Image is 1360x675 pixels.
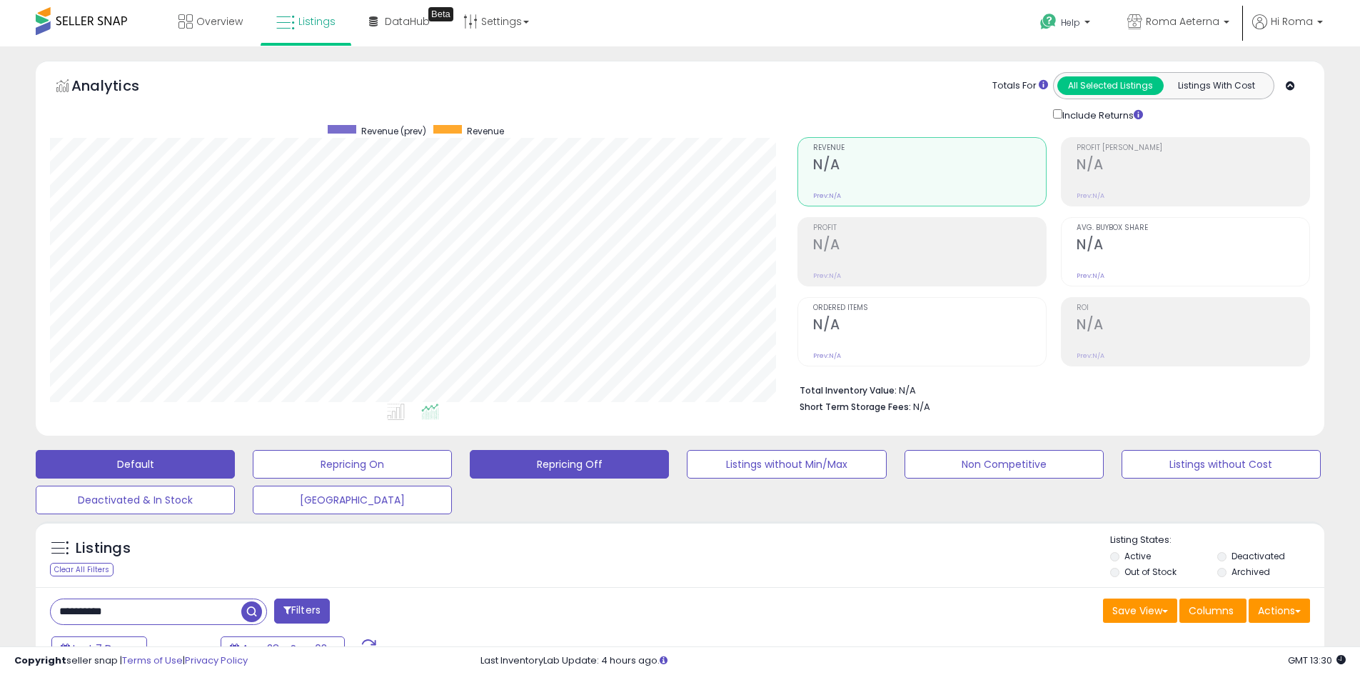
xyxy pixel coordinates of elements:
[50,563,114,576] div: Clear All Filters
[1122,450,1321,479] button: Listings without Cost
[36,450,235,479] button: Default
[51,636,147,661] button: Last 7 Days
[36,486,235,514] button: Deactivated & In Stock
[149,643,215,656] span: Compared to:
[1124,566,1177,578] label: Out of Stock
[800,401,911,413] b: Short Term Storage Fees:
[385,14,430,29] span: DataHub
[813,156,1046,176] h2: N/A
[813,224,1046,232] span: Profit
[1077,224,1309,232] span: Avg. Buybox Share
[1042,106,1160,123] div: Include Returns
[73,641,129,656] span: Last 7 Days
[800,381,1299,398] li: N/A
[1077,191,1104,200] small: Prev: N/A
[1077,156,1309,176] h2: N/A
[1231,566,1270,578] label: Archived
[913,400,930,414] span: N/A
[1077,144,1309,152] span: Profit [PERSON_NAME]
[122,654,183,667] a: Terms of Use
[1163,76,1269,95] button: Listings With Cost
[1249,599,1310,623] button: Actions
[298,14,336,29] span: Listings
[1061,16,1080,29] span: Help
[687,450,886,479] button: Listings without Min/Max
[253,450,452,479] button: Repricing On
[196,14,243,29] span: Overview
[470,450,669,479] button: Repricing Off
[185,654,248,667] a: Privacy Policy
[480,654,1346,668] div: Last InventoryLab Update: 4 hours ago.
[905,450,1104,479] button: Non Competitive
[1057,76,1164,95] button: All Selected Listings
[361,125,426,137] span: Revenue (prev)
[253,486,452,514] button: [GEOGRAPHIC_DATA]
[813,351,841,360] small: Prev: N/A
[428,7,453,21] div: Tooltip anchor
[1189,604,1234,618] span: Columns
[1124,550,1151,562] label: Active
[1288,654,1346,667] span: 2025-09-11 13:30 GMT
[1252,14,1323,46] a: Hi Roma
[813,271,841,280] small: Prev: N/A
[274,599,330,624] button: Filters
[1077,304,1309,312] span: ROI
[813,316,1046,336] h2: N/A
[14,654,248,668] div: seller snap | |
[14,654,66,667] strong: Copyright
[1179,599,1246,623] button: Columns
[1039,13,1057,31] i: Get Help
[813,236,1046,256] h2: N/A
[813,191,841,200] small: Prev: N/A
[1077,316,1309,336] h2: N/A
[1077,271,1104,280] small: Prev: N/A
[221,636,345,661] button: Aug-28 - Sep-03
[1077,351,1104,360] small: Prev: N/A
[242,641,327,656] span: Aug-28 - Sep-03
[1231,550,1285,562] label: Deactivated
[1029,2,1104,46] a: Help
[813,304,1046,312] span: Ordered Items
[992,79,1048,93] div: Totals For
[71,76,167,99] h5: Analytics
[1110,534,1324,547] p: Listing States:
[1271,14,1313,29] span: Hi Roma
[467,125,504,137] span: Revenue
[1146,14,1219,29] span: Roma Aeterna
[800,384,897,396] b: Total Inventory Value:
[1077,236,1309,256] h2: N/A
[1103,599,1177,623] button: Save View
[76,539,131,559] h5: Listings
[813,144,1046,152] span: Revenue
